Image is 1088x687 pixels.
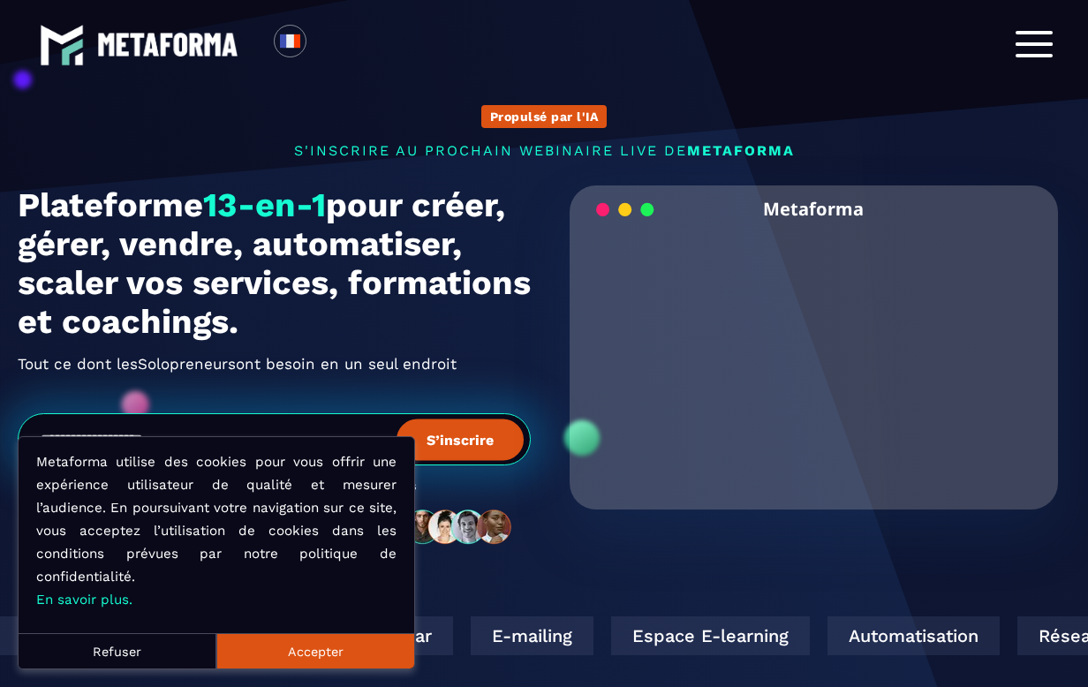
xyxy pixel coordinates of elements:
[279,30,301,52] img: fr
[40,23,84,67] img: logo
[583,232,1045,463] video: Your browser does not support the video tag.
[36,592,132,608] a: En savoir plus.
[596,201,654,218] img: loading
[687,142,795,159] span: METAFORMA
[19,633,216,668] button: Refuser
[374,616,573,655] div: Espace E-learning
[138,350,236,378] span: Solopreneurs
[97,33,238,56] img: logo
[5,616,87,655] div: CRM
[490,109,599,124] p: Propulsé par l'IA
[36,450,397,611] p: Metaforma utilise des cookies pour vous offrir une expérience utilisateur de qualité et mesurer l...
[216,633,414,668] button: Accepter
[18,185,531,341] h1: Plateforme pour créer, gérer, vendre, automatiser, scaler vos services, formations et coachings.
[18,350,531,378] h2: Tout ce dont les ont besoin en un seul endroit
[397,419,524,460] button: S’inscrire
[321,34,335,55] input: Search for option
[591,616,763,655] div: Automatisation
[763,185,864,232] h2: Metaforma
[203,185,326,224] span: 13-en-1
[306,25,350,64] div: Search for option
[18,142,1070,159] p: s'inscrire au prochain webinaire live de
[400,509,518,546] img: community-people
[781,616,968,655] div: Réseaux Sociaux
